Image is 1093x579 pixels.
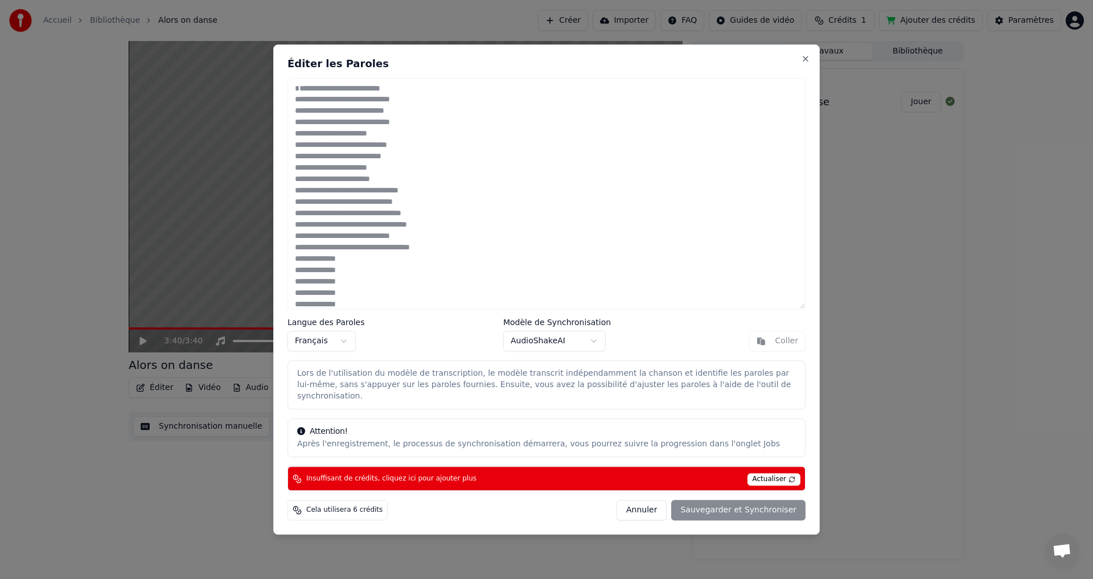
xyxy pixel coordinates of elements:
div: Lors de l'utilisation du modèle de transcription, le modèle transcrit indépendamment la chanson e... [297,368,796,402]
label: Modèle de Synchronisation [503,318,611,326]
div: Après l'enregistrement, le processus de synchronisation démarrera, vous pourrez suivre la progres... [297,438,796,450]
span: Insuffisant de crédits, cliquez ici pour ajouter plus [306,474,476,483]
label: Langue des Paroles [287,318,365,326]
span: Actualiser [747,473,801,486]
div: Attention! [297,426,796,437]
button: Annuler [617,500,667,520]
h2: Éditer les Paroles [287,59,806,69]
span: Cela utilisera 6 crédits [306,506,383,515]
